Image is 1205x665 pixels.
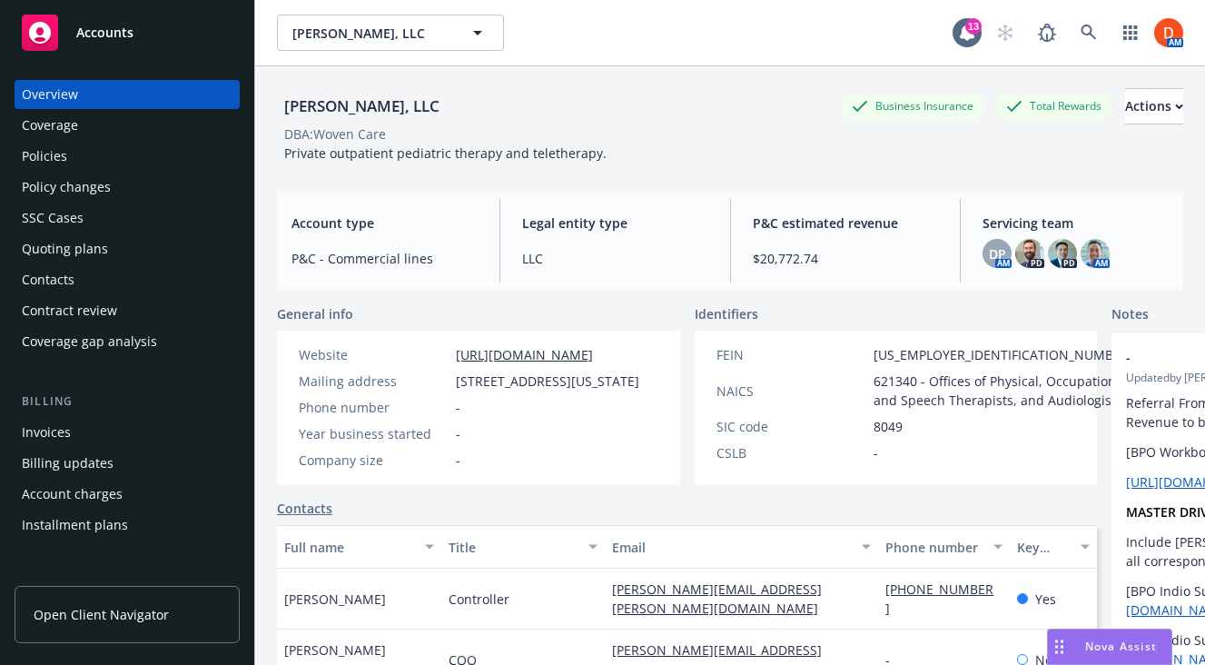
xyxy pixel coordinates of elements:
div: Website [299,345,449,364]
a: Invoices [15,418,240,447]
button: Email [605,525,878,569]
div: Business Insurance [843,94,983,117]
span: Accounts [76,25,133,40]
span: LLC [522,249,708,268]
span: P&C estimated revenue [753,213,939,233]
a: [PERSON_NAME][EMAIL_ADDRESS][PERSON_NAME][DOMAIN_NAME] [612,581,833,617]
a: Contacts [277,499,332,518]
button: Title [441,525,606,569]
a: Billing updates [15,449,240,478]
div: Title [449,538,578,557]
div: Policy changes [22,173,111,202]
span: [US_EMPLOYER_IDENTIFICATION_NUMBER] [874,345,1133,364]
div: Billing updates [22,449,114,478]
a: Accounts [15,7,240,58]
img: photo [1048,239,1077,268]
a: Coverage [15,111,240,140]
div: SIC code [716,417,866,436]
div: Contacts [22,265,74,294]
a: Search [1071,15,1107,51]
span: Notes [1111,304,1149,326]
button: Phone number [878,525,1009,569]
div: Actions [1125,89,1183,124]
span: General info [277,304,353,323]
a: Contacts [15,265,240,294]
img: photo [1154,18,1183,47]
span: [PERSON_NAME] [284,590,386,609]
div: [PERSON_NAME], LLC [277,94,447,118]
span: $20,772.74 [753,249,939,268]
div: Total Rewards [997,94,1111,117]
span: [PERSON_NAME], LLC [292,24,449,43]
span: P&C - Commercial lines [291,249,478,268]
div: Installment plans [22,511,128,540]
a: Policies [15,142,240,171]
button: Key contact [1010,525,1097,569]
span: Open Client Navigator [34,605,169,624]
button: Nova Assist [1047,629,1172,665]
span: 621340 - Offices of Physical, Occupational and Speech Therapists, and Audiologists [874,372,1133,410]
span: - [456,451,460,470]
a: Overview [15,80,240,109]
button: Actions [1125,88,1183,124]
a: Quoting plans [15,234,240,263]
div: Contract review [22,296,117,325]
span: Private outpatient pediatric therapy and teletherapy. [284,144,607,162]
div: Key contact [1017,538,1070,557]
a: Contract review [15,296,240,325]
span: Legal entity type [522,213,708,233]
div: Coverage [22,111,78,140]
a: Start snowing [987,15,1023,51]
div: Phone number [885,538,982,557]
a: Report a Bug [1029,15,1065,51]
a: Policy changes [15,173,240,202]
span: - [874,443,878,462]
div: Quoting plans [22,234,108,263]
div: Billing [15,392,240,411]
span: Identifiers [695,304,758,323]
div: Company size [299,451,449,470]
button: [PERSON_NAME], LLC [277,15,504,51]
div: 13 [965,18,982,35]
div: Year business started [299,424,449,443]
a: SSC Cases [15,203,240,233]
a: Account charges [15,480,240,509]
span: 8049 [874,417,903,436]
div: Phone number [299,398,449,417]
div: Mailing address [299,372,449,391]
span: Controller [449,590,509,609]
span: Nova Assist [1085,639,1157,654]
div: Overview [22,80,78,109]
div: DBA: Woven Care [284,124,386,144]
span: Servicing team [983,213,1169,233]
span: - [456,398,460,417]
span: - [456,424,460,443]
a: Switch app [1112,15,1149,51]
button: Full name [277,525,441,569]
a: [URL][DOMAIN_NAME] [456,346,593,363]
span: Yes [1035,590,1056,609]
div: SSC Cases [22,203,84,233]
div: Drag to move [1048,630,1071,664]
a: [PHONE_NUMBER] [885,581,993,617]
div: Full name [284,538,414,557]
div: FEIN [716,345,866,364]
div: NAICS [716,382,866,401]
a: Installment plans [15,511,240,540]
a: Coverage gap analysis [15,327,240,356]
div: Invoices [22,418,71,447]
div: Coverage gap analysis [22,327,157,356]
img: photo [1081,239,1110,268]
div: CSLB [716,443,866,462]
div: Email [612,538,851,557]
span: DP [989,244,1006,263]
span: [STREET_ADDRESS][US_STATE] [456,372,639,391]
img: photo [1015,239,1044,268]
div: Policies [22,142,67,171]
span: Account type [291,213,478,233]
div: Account charges [22,480,123,509]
